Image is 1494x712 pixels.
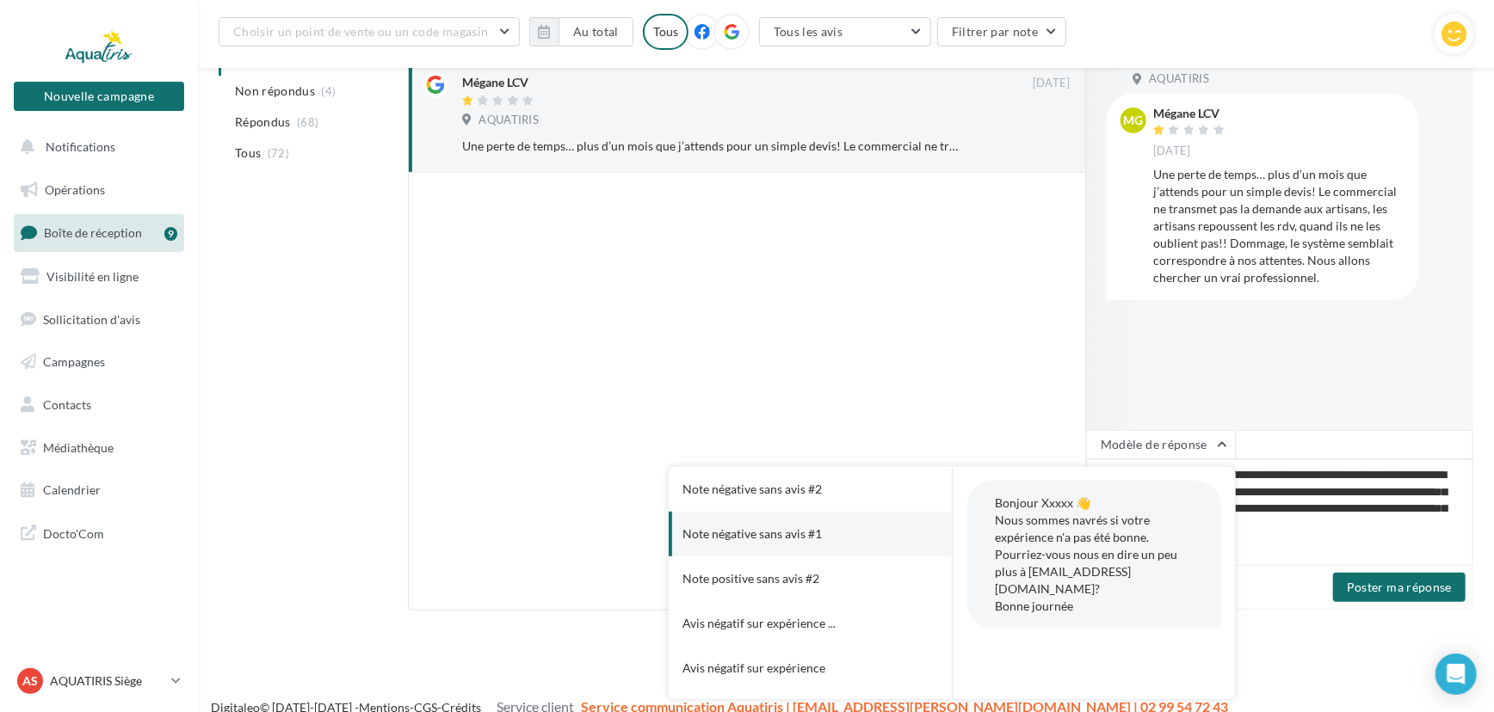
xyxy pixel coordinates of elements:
[233,24,488,39] span: Choisir un point de vente ou un code magasin
[219,17,520,46] button: Choisir un point de vente ou un code magasin
[1153,144,1191,159] span: [DATE]
[1124,112,1144,129] span: Mg
[10,214,188,251] a: Boîte de réception9
[669,601,904,646] button: Avis négatif sur expérience ...
[14,82,184,111] button: Nouvelle campagne
[669,646,904,691] button: Avis négatif sur expérience
[235,144,261,162] span: Tous
[46,269,139,284] span: Visibilité en ligne
[46,139,115,154] span: Notifications
[669,556,904,601] button: Note positive sans avis #2
[10,129,181,165] button: Notifications
[937,17,1067,46] button: Filtrer par note
[43,397,91,412] span: Contacts
[43,522,104,544] span: Docto'Com
[235,83,315,100] span: Non répondus
[45,182,105,197] span: Opérations
[10,344,188,380] a: Campagnes
[478,113,539,128] span: AQUATIRIS
[14,665,184,697] a: AS AQUATIRIS Siège
[462,74,528,91] div: Mégane LCV
[1033,76,1071,91] span: [DATE]
[682,481,822,498] div: Note négative sans avis #2
[164,227,177,241] div: 9
[682,660,825,677] div: Avis négatif sur expérience
[1435,654,1477,695] div: Open Intercom Messenger
[43,440,114,455] span: Médiathèque
[10,302,188,338] a: Sollicitation d'avis
[10,515,188,551] a: Docto'Com
[643,14,688,50] div: Tous
[50,672,164,690] p: AQUATIRIS Siège
[22,672,38,690] span: AS
[682,615,836,632] span: Avis négatif sur expérience ...
[669,467,904,512] button: Note négative sans avis #2
[235,114,291,131] span: Répondus
[10,259,188,295] a: Visibilité en ligne
[10,387,188,423] a: Contacts
[1333,573,1466,602] button: Poster ma réponse
[759,17,931,46] button: Tous les avis
[44,225,142,240] span: Boîte de réception
[268,146,289,160] span: (72)
[297,115,318,129] span: (68)
[322,84,336,98] span: (4)
[995,495,1177,613] span: Bonjour Xxxxx 👋 Nous sommes navrés si votre expérience n'a pas été bonne. Pourriez-vous nous en d...
[669,512,904,556] button: Note négative sans avis #1
[462,138,959,155] div: Une perte de temps… plus d’un mois que j’attends pour un simple devis! Le commercial ne transmet ...
[43,354,105,369] span: Campagnes
[529,17,633,46] button: Au total
[1086,430,1236,459] button: Modèle de réponse
[682,570,819,587] div: Note positive sans avis #2
[43,482,101,497] span: Calendrier
[559,17,633,46] button: Au total
[774,24,843,39] span: Tous les avis
[43,311,140,326] span: Sollicitation d'avis
[10,430,188,466] a: Médiathèque
[682,525,822,543] div: Note négative sans avis #1
[10,472,188,508] a: Calendrier
[1153,166,1404,286] div: Une perte de temps… plus d’un mois que j’attends pour un simple devis! Le commercial ne transmet ...
[1149,71,1209,87] span: AQUATIRIS
[1153,107,1229,120] div: Mégane LCV
[10,172,188,208] a: Opérations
